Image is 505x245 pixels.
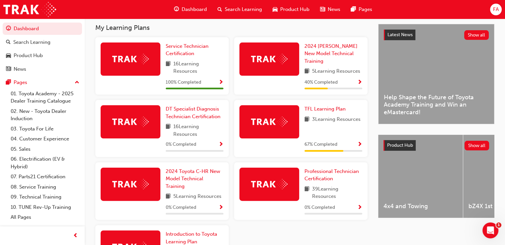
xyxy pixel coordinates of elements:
[304,105,348,113] a: TFL Learning Plan
[378,24,494,124] a: Latest NewsShow allHelp Shape the Future of Toyota Academy Training and Win an eMastercard!
[6,66,11,72] span: news-icon
[14,65,26,73] div: News
[166,42,223,57] a: Service Technician Certification
[112,117,149,127] img: Trak
[464,30,489,40] button: Show all
[3,63,82,75] a: News
[273,5,278,14] span: car-icon
[464,141,489,150] button: Show all
[166,204,196,211] span: 0 % Completed
[95,24,368,32] h3: My Learning Plans
[8,124,82,134] a: 03. Toyota For Life
[384,94,489,116] span: Help Shape the Future of Toyota Academy Training and Win an eMastercard!
[357,204,362,212] button: Show Progress
[304,185,309,200] span: book-icon
[173,60,223,75] span: 16 Learning Resources
[357,205,362,211] span: Show Progress
[218,80,223,86] span: Show Progress
[378,135,463,218] a: 4x4 and Towing
[212,3,267,16] a: search-iconSearch Learning
[304,168,359,182] span: Professional Technician Certification
[304,204,335,211] span: 0 % Completed
[359,6,372,13] span: Pages
[312,116,361,124] span: 3 Learning Resources
[304,43,358,64] span: 2024 [PERSON_NAME] New Model Technical Training
[304,141,337,148] span: 67 % Completed
[218,204,223,212] button: Show Progress
[8,154,82,172] a: 06. Electrification (EV & Hybrid)
[75,78,79,87] span: up-icon
[304,67,309,76] span: book-icon
[14,79,27,86] div: Pages
[482,222,498,238] iframe: Intercom live chat
[315,3,346,16] a: news-iconNews
[8,144,82,154] a: 05. Sales
[312,67,360,76] span: 5 Learning Resources
[251,117,288,127] img: Trak
[304,168,362,183] a: Professional Technician Certification
[218,142,223,148] span: Show Progress
[357,142,362,148] span: Show Progress
[357,80,362,86] span: Show Progress
[383,203,458,210] span: 4x4 and Towing
[328,6,340,13] span: News
[383,140,489,151] a: Product HubShow all
[251,179,288,189] img: Trak
[173,123,223,138] span: 16 Learning Resources
[8,106,82,124] a: 02. New - Toyota Dealer Induction
[387,142,413,148] span: Product Hub
[3,49,82,62] a: Product Hub
[304,42,362,65] a: 2024 [PERSON_NAME] New Model Technical Training
[112,179,149,189] img: Trak
[304,116,309,124] span: book-icon
[8,172,82,182] a: 07. Parts21 Certification
[166,60,171,75] span: book-icon
[320,5,325,14] span: news-icon
[280,6,309,13] span: Product Hub
[351,5,356,14] span: pages-icon
[169,3,212,16] a: guage-iconDashboard
[6,26,11,32] span: guage-icon
[267,3,315,16] a: car-iconProduct Hub
[73,232,78,240] span: prev-icon
[218,205,223,211] span: Show Progress
[387,32,413,38] span: Latest News
[13,39,50,46] div: Search Learning
[166,168,220,189] span: 2024 Toyota C-HR New Model Technical Training
[3,2,56,17] img: Trak
[304,106,346,112] span: TFL Learning Plan
[166,231,217,245] span: Introduction to Toyota Learning Plan
[225,6,262,13] span: Search Learning
[218,78,223,87] button: Show Progress
[8,134,82,144] a: 04. Customer Experience
[218,140,223,149] button: Show Progress
[8,212,82,222] a: All Pages
[384,30,489,40] a: Latest NewsShow all
[3,76,82,89] button: Pages
[8,182,82,192] a: 08. Service Training
[166,43,209,57] span: Service Technician Certification
[166,106,220,120] span: DT Specialist Diagnosis Technician Certification
[312,185,362,200] span: 39 Learning Resources
[174,5,179,14] span: guage-icon
[6,80,11,86] span: pages-icon
[112,54,149,64] img: Trak
[304,79,338,86] span: 40 % Completed
[6,53,11,59] span: car-icon
[8,89,82,106] a: 01. Toyota Academy - 2025 Dealer Training Catalogue
[3,21,82,76] button: DashboardSearch LearningProduct HubNews
[6,40,11,45] span: search-icon
[496,222,501,228] span: 1
[166,123,171,138] span: book-icon
[8,192,82,202] a: 09. Technical Training
[14,52,43,59] div: Product Hub
[357,140,362,149] button: Show Progress
[8,202,82,212] a: 10. TUNE Rev-Up Training
[251,54,288,64] img: Trak
[3,36,82,48] a: Search Learning
[346,3,378,16] a: pages-iconPages
[182,6,207,13] span: Dashboard
[166,105,223,120] a: DT Specialist Diagnosis Technician Certification
[357,78,362,87] button: Show Progress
